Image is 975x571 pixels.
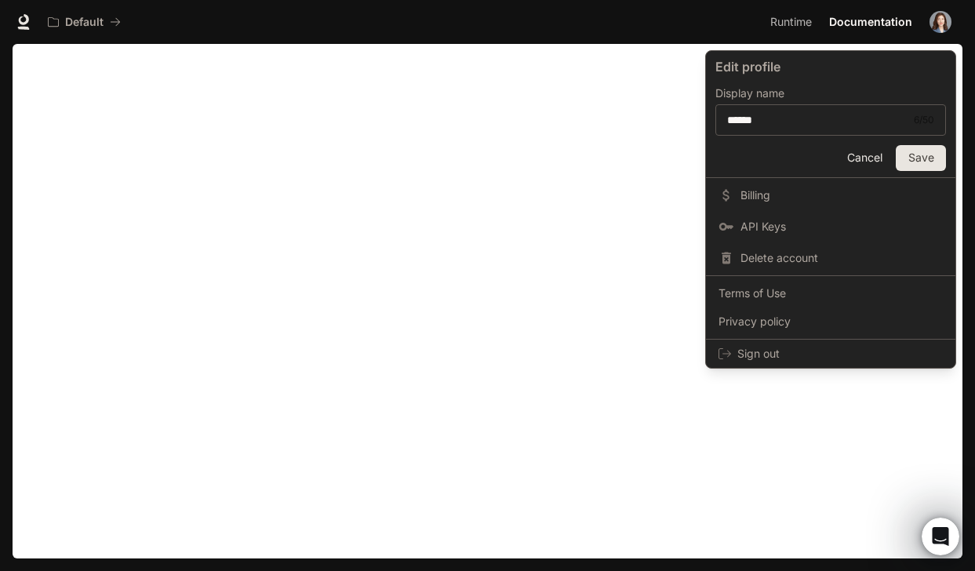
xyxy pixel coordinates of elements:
div: 6 / 50 [914,112,934,128]
p: Edit profile [715,57,946,76]
button: Save [896,145,946,171]
iframe: Intercom live chat [922,518,959,555]
span: Privacy policy [719,314,943,329]
span: Billing [740,187,943,203]
span: Delete account [740,250,943,266]
a: Privacy policy [709,307,952,336]
button: Cancel [839,145,890,171]
div: Delete account [709,244,952,272]
div: Sign out [706,340,955,368]
p: Display name [715,88,784,99]
span: Terms of Use [719,285,943,301]
span: API Keys [740,219,943,235]
a: API Keys [709,213,952,241]
a: Terms of Use [709,279,952,307]
a: Billing [709,181,952,209]
span: Sign out [737,346,943,362]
